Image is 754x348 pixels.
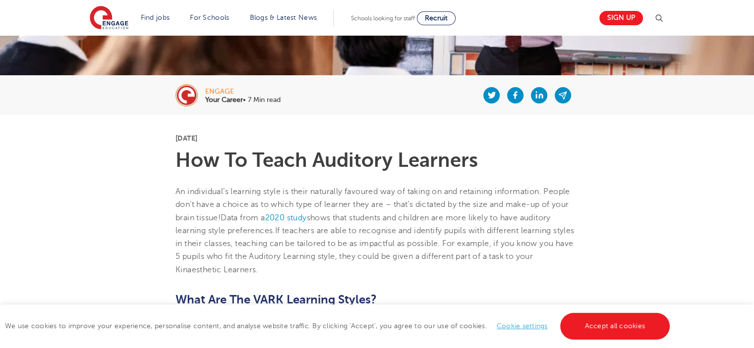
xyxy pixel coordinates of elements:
[141,14,170,21] a: Find jobs
[599,11,643,25] a: Sign up
[205,88,281,95] div: engage
[205,97,281,103] p: • 7 Min read
[560,313,670,340] a: Accept all cookies
[190,14,229,21] a: For Schools
[175,135,579,142] p: [DATE]
[417,11,456,25] a: Recruit
[175,187,570,222] span: An individual’s learning style is their naturally favoured way of taking on and retaining informa...
[221,213,265,222] span: Data from a
[250,14,317,21] a: Blogs & Latest News
[205,96,243,103] b: Your Career
[175,213,551,235] span: shows that students and children are more likely to have auditory learning style preferences.
[425,14,448,22] span: Recruit
[5,322,672,330] span: We use cookies to improve your experience, personalise content, and analyse website traffic. By c...
[497,322,548,330] a: Cookie settings
[175,150,579,170] h1: How To Teach Auditory Learners
[351,15,415,22] span: Schools looking for staff
[265,213,307,222] a: 2020 study
[90,6,128,31] img: Engage Education
[175,293,377,306] b: What Are The VARK Learning Styles?
[175,226,574,274] span: If teachers are able to recognise and identify pupils with different learning styles in their cla...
